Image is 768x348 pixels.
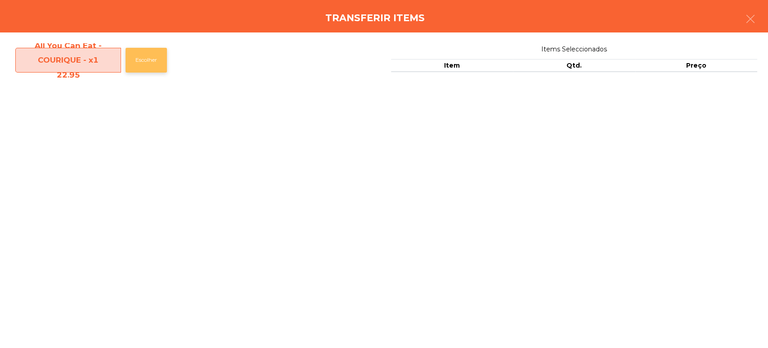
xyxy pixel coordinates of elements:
span: Items Seleccionados [391,43,758,55]
button: Escolher [126,48,167,73]
div: 22.95 [16,68,121,82]
th: Qtd. [513,59,635,73]
th: Preço [635,59,758,73]
h4: Transferir items [325,11,425,25]
th: Item [391,59,513,73]
span: All You Can Eat - COURIQUE - x1 [16,38,121,82]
